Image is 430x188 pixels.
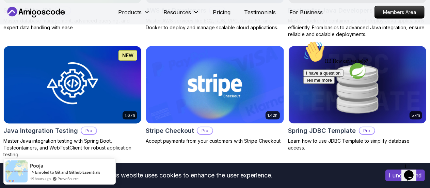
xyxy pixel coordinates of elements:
[244,8,276,16] a: Testimonials
[125,113,135,118] p: 1.67h
[3,46,142,158] a: Java Integration Testing card1.67hNEWJava Integration TestingProMaster Java integration testing w...
[164,8,200,22] button: Resources
[58,176,79,182] a: ProveSource
[3,126,78,136] h2: Java Integration Testing
[3,138,142,158] p: Master Java integration testing with Spring Boot, Testcontainers, and WebTestClient for robust ap...
[375,6,425,19] a: Members Area
[301,38,423,157] iframe: chat widget
[3,38,34,46] button: Tell me more
[30,176,51,182] span: 19 hours ago
[30,169,34,175] span: ->
[81,127,96,134] p: Pro
[146,138,284,144] p: Accept payments from your customers with Stripe Checkout.
[288,126,356,136] h2: Spring JDBC Template
[3,20,67,26] span: Hi! How can we help?
[290,8,323,16] a: For Business
[288,138,427,151] p: Learn how to use JDBC Template to simplify database access.
[375,6,424,18] p: Members Area
[30,163,43,169] span: Pooja
[5,160,28,183] img: provesource social proof notification image
[197,127,212,134] p: Pro
[385,170,425,181] button: Accept cookies
[118,8,150,22] button: Products
[35,170,100,175] a: Enroled to Git and Github Essentials
[0,44,145,125] img: Java Integration Testing card
[288,46,427,151] a: Spring JDBC Template card57mSpring JDBC TemplateProLearn how to use JDBC Template to simplify dat...
[5,168,375,183] div: This website uses cookies to enhance the user experience.
[288,17,427,38] p: Master Docker to containerize and deploy Java applications efficiently. From basics to advanced J...
[3,3,25,25] img: :wave:
[401,161,423,181] iframe: chat widget
[146,126,194,136] h2: Stripe Checkout
[3,3,125,46] div: 👋Hi! How can we help?I have a questionTell me more
[213,8,231,16] a: Pricing
[289,46,426,124] img: Spring JDBC Template card
[164,8,191,16] p: Resources
[3,31,43,38] button: I have a question
[146,46,284,124] img: Stripe Checkout card
[146,46,284,144] a: Stripe Checkout card1.42hStripe CheckoutProAccept payments from your customers with Stripe Checkout.
[122,52,133,59] p: NEW
[268,113,278,118] p: 1.42h
[118,8,142,16] p: Products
